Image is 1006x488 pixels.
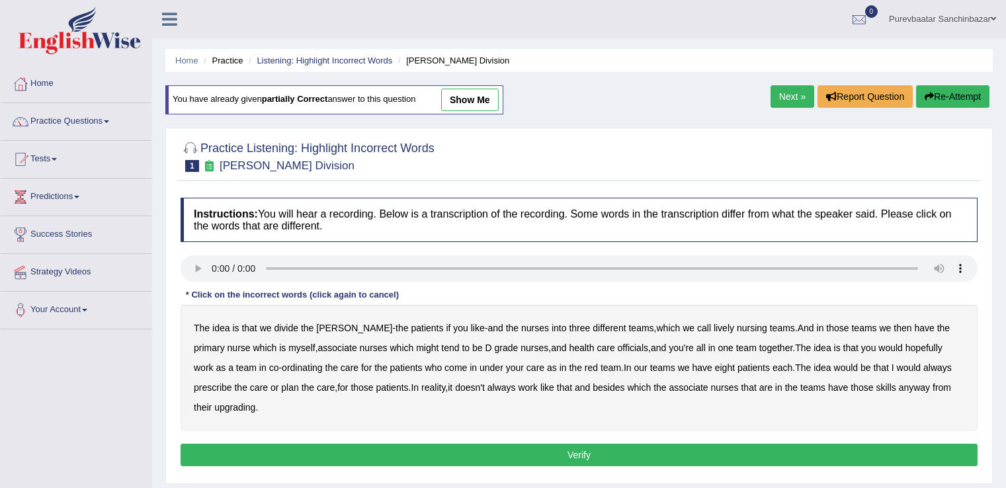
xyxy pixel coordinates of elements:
b: red [585,362,598,373]
b: care [597,343,614,353]
small: [PERSON_NAME] Division [220,159,355,172]
b: The [194,323,210,333]
b: nurses [360,343,388,353]
b: we [683,323,694,333]
b: together [759,343,793,353]
b: are [759,382,773,393]
b: plan [281,382,298,393]
b: prescribe [194,382,232,393]
b: teams [800,382,825,393]
b: In [624,362,632,373]
b: you [861,343,876,353]
b: like [471,323,485,333]
a: Home [1,65,151,99]
b: team [736,343,757,353]
b: ordinating [282,362,323,373]
b: to [462,343,470,353]
b: in [775,382,782,393]
b: patients [737,362,770,373]
b: in [470,362,477,373]
b: idea [212,323,230,333]
b: eight [715,362,735,373]
b: we [260,323,272,333]
b: associate [318,343,357,353]
b: nurses [521,323,549,333]
div: You have already given answer to this question [165,85,503,114]
b: primary [194,343,225,353]
b: nurses [711,382,739,393]
b: come [444,362,467,373]
b: upgrading [214,402,255,413]
b: those [351,382,373,393]
b: patients [376,382,409,393]
b: we [678,362,690,373]
b: And [798,323,814,333]
b: the [653,382,666,393]
b: officials [618,343,648,353]
a: Strategy Videos [1,254,151,287]
b: then [894,323,911,333]
b: as [216,362,226,373]
button: Verify [181,444,978,466]
b: the [937,323,950,333]
b: three [569,323,590,333]
b: skills [876,382,896,393]
button: Re-Attempt [916,85,989,108]
b: might [416,343,439,353]
b: is [834,343,841,353]
b: care [526,362,544,373]
b: that [557,382,572,393]
b: under [480,362,503,373]
b: would [897,362,921,373]
b: we [880,323,892,333]
b: teams [628,323,653,333]
b: always [487,382,516,393]
h4: You will hear a recording. Below is a transcription of the recording. Some words in the transcrip... [181,198,978,242]
b: care [341,362,358,373]
b: teams [650,362,675,373]
b: for [361,362,372,373]
a: Home [175,56,198,65]
b: in [817,323,824,333]
b: patients [390,362,423,373]
b: those [851,382,873,393]
b: the [234,382,247,393]
b: work [518,382,538,393]
b: the [325,362,338,373]
b: which [657,323,681,333]
b: grade [495,343,519,353]
b: nurses [521,343,548,353]
b: you're [669,343,694,353]
b: Instructions: [194,208,258,220]
a: Listening: Highlight Incorrect Words [257,56,392,65]
b: tend [441,343,459,353]
b: patients [411,323,443,333]
b: work [194,362,214,373]
b: the [569,362,581,373]
a: Your Account [1,292,151,325]
b: is [232,323,239,333]
b: the [396,323,408,333]
b: and [487,323,503,333]
b: myself [288,343,315,353]
a: Tests [1,141,151,174]
b: call [697,323,711,333]
b: have [828,382,848,393]
b: like [540,382,554,393]
b: team [236,362,257,373]
b: one [718,343,733,353]
b: in [708,343,716,353]
b: who [425,362,442,373]
b: and [575,382,590,393]
b: be [860,362,871,373]
b: for [337,382,348,393]
b: [PERSON_NAME] [316,323,392,333]
b: as [547,362,557,373]
button: Report Question [817,85,913,108]
b: I [892,362,894,373]
b: which [627,382,651,393]
b: in [560,362,567,373]
b: The [795,343,811,353]
b: health [569,343,594,353]
b: from [933,382,951,393]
